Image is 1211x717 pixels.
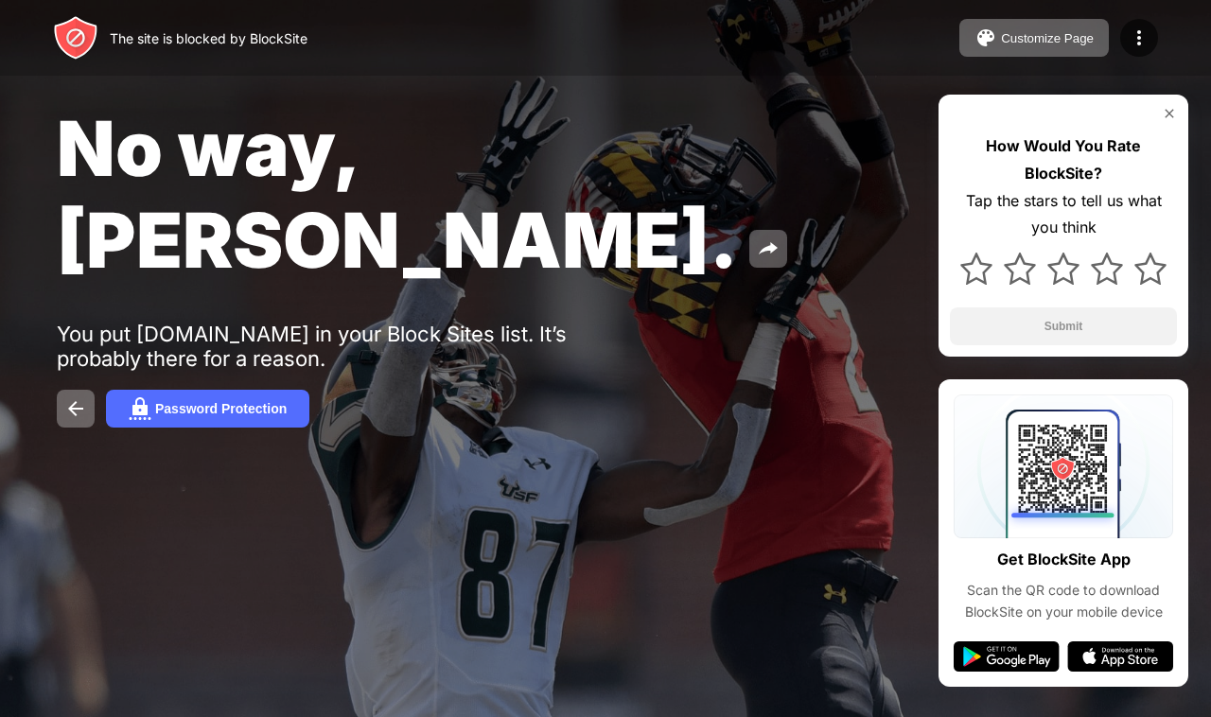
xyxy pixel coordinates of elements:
img: menu-icon.svg [1128,26,1150,49]
div: Get BlockSite App [997,546,1131,573]
img: google-play.svg [954,641,1060,672]
div: Password Protection [155,401,287,416]
img: star.svg [1004,253,1036,285]
img: share.svg [757,237,780,260]
div: Scan the QR code to download BlockSite on your mobile device [954,580,1173,622]
div: You put [DOMAIN_NAME] in your Block Sites list. It’s probably there for a reason. [57,322,641,371]
img: back.svg [64,397,87,420]
div: Tap the stars to tell us what you think [950,187,1177,242]
span: No way, [PERSON_NAME]. [57,102,738,286]
div: How Would You Rate BlockSite? [950,132,1177,187]
button: Submit [950,307,1177,345]
img: app-store.svg [1067,641,1173,672]
div: The site is blocked by BlockSite [110,30,307,46]
button: Password Protection [106,390,309,428]
iframe: Banner [57,479,504,694]
img: star.svg [1047,253,1079,285]
div: Customize Page [1001,31,1094,45]
button: Customize Page [959,19,1109,57]
img: star.svg [1134,253,1167,285]
img: rate-us-close.svg [1162,106,1177,121]
img: password.svg [129,397,151,420]
img: header-logo.svg [53,15,98,61]
img: star.svg [1091,253,1123,285]
img: star.svg [960,253,992,285]
img: pallet.svg [974,26,997,49]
